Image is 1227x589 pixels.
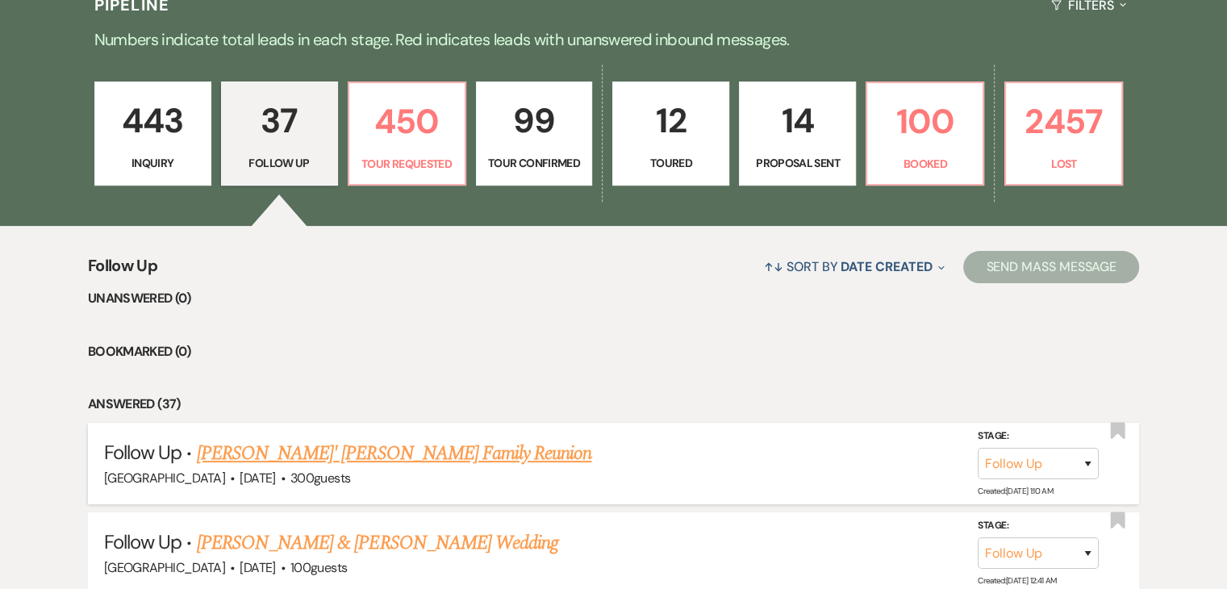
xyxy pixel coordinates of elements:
[749,154,845,172] p: Proposal Sent
[877,94,973,148] p: 100
[359,155,455,173] p: Tour Requested
[963,251,1139,283] button: Send Mass Message
[240,470,275,487] span: [DATE]
[623,154,719,172] p: Toured
[88,341,1139,362] li: Bookmarked (0)
[877,155,973,173] p: Booked
[476,81,593,186] a: 99Tour Confirmed
[978,428,1099,445] label: Stage:
[197,528,558,558] a: [PERSON_NAME] & [PERSON_NAME] Wedding
[978,486,1053,496] span: Created: [DATE] 1:10 AM
[104,440,182,465] span: Follow Up
[105,94,201,148] p: 443
[33,27,1195,52] p: Numbers indicate total leads in each stage. Red indicates leads with unanswered inbound messages.
[764,258,783,275] span: ↑↓
[290,470,350,487] span: 300 guests
[197,439,592,468] a: [PERSON_NAME]' [PERSON_NAME] Family Reunion
[88,288,1139,309] li: Unanswered (0)
[486,94,582,148] p: 99
[749,94,845,148] p: 14
[978,575,1056,586] span: Created: [DATE] 12:41 AM
[221,81,338,186] a: 37Follow Up
[88,253,157,288] span: Follow Up
[104,470,225,487] span: [GEOGRAPHIC_DATA]
[841,258,932,275] span: Date Created
[1016,94,1112,148] p: 2457
[623,94,719,148] p: 12
[290,559,347,576] span: 100 guests
[1016,155,1112,173] p: Lost
[104,559,225,576] span: [GEOGRAPHIC_DATA]
[105,154,201,172] p: Inquiry
[486,154,582,172] p: Tour Confirmed
[104,529,182,554] span: Follow Up
[94,81,211,186] a: 443Inquiry
[348,81,466,186] a: 450Tour Requested
[978,517,1099,535] label: Stage:
[88,394,1139,415] li: Answered (37)
[232,154,328,172] p: Follow Up
[866,81,984,186] a: 100Booked
[739,81,856,186] a: 14Proposal Sent
[612,81,729,186] a: 12Toured
[240,559,275,576] span: [DATE]
[232,94,328,148] p: 37
[757,245,951,288] button: Sort By Date Created
[359,94,455,148] p: 450
[1004,81,1123,186] a: 2457Lost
